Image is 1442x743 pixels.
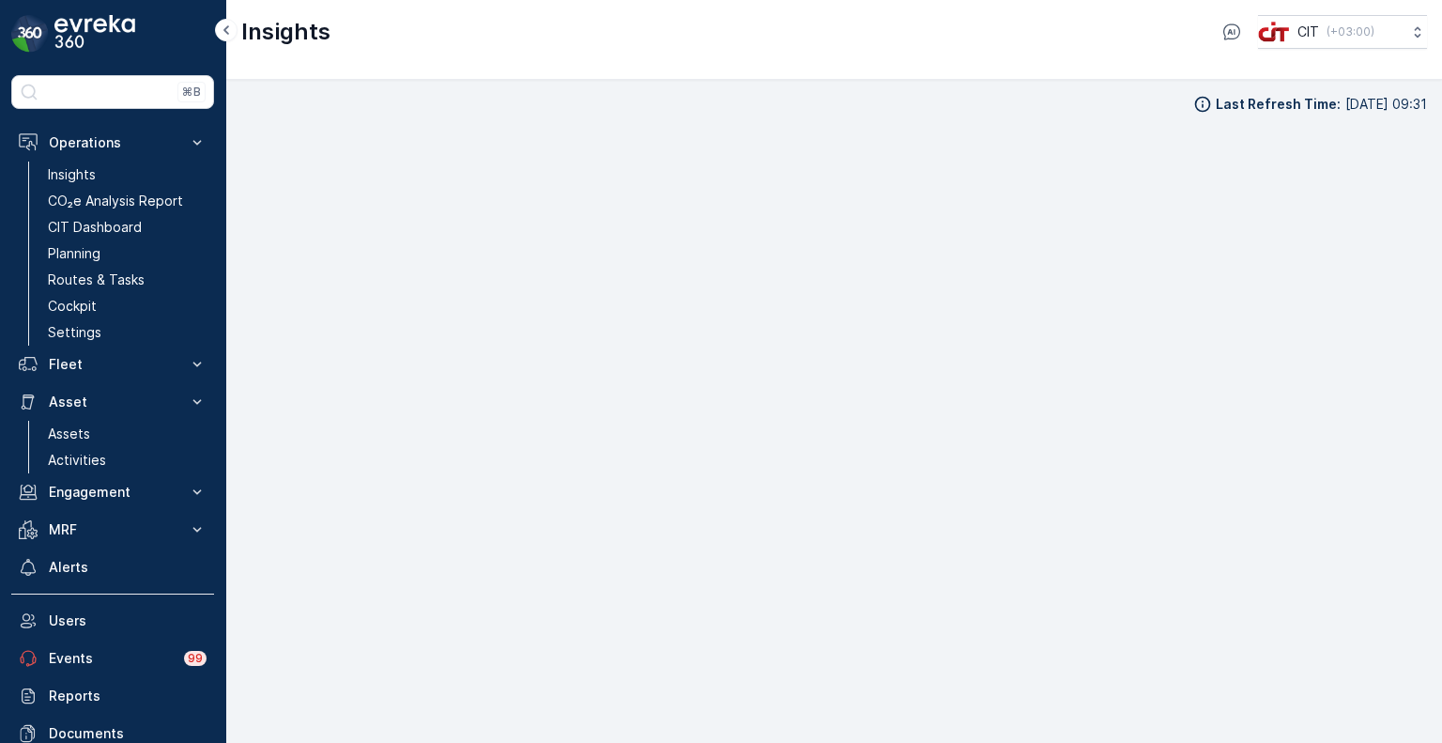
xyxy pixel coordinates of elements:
[49,611,207,630] p: Users
[11,346,214,383] button: Fleet
[49,724,207,743] p: Documents
[49,355,176,374] p: Fleet
[40,447,214,473] a: Activities
[11,511,214,549] button: MRF
[49,393,176,411] p: Asset
[49,520,176,539] p: MRF
[11,677,214,715] a: Reports
[11,473,214,511] button: Engagement
[48,244,100,263] p: Planning
[48,271,145,289] p: Routes & Tasks
[1327,24,1374,39] p: ( +03:00 )
[40,267,214,293] a: Routes & Tasks
[48,165,96,184] p: Insights
[48,192,183,210] p: CO₂e Analysis Report
[40,319,214,346] a: Settings
[49,558,207,577] p: Alerts
[241,17,330,47] p: Insights
[188,651,203,666] p: 99
[11,124,214,162] button: Operations
[40,188,214,214] a: CO₂e Analysis Report
[49,483,176,502] p: Engagement
[182,85,201,100] p: ⌘B
[48,218,142,237] p: CIT Dashboard
[11,602,214,640] a: Users
[48,297,97,316] p: Cockpit
[40,293,214,319] a: Cockpit
[11,549,214,586] a: Alerts
[1345,95,1427,114] p: [DATE] 09:31
[48,323,101,342] p: Settings
[40,240,214,267] a: Planning
[48,451,106,470] p: Activities
[54,15,135,53] img: logo_dark-DEwI_e13.png
[40,421,214,447] a: Assets
[49,649,173,668] p: Events
[49,687,207,705] p: Reports
[40,162,214,188] a: Insights
[1258,15,1427,49] button: CIT(+03:00)
[49,133,176,152] p: Operations
[48,425,90,443] p: Assets
[11,383,214,421] button: Asset
[1258,22,1290,42] img: cit-logo_pOk6rL0.png
[11,15,49,53] img: logo
[1216,95,1341,114] p: Last Refresh Time :
[11,640,214,677] a: Events99
[40,214,214,240] a: CIT Dashboard
[1297,23,1319,41] p: CIT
